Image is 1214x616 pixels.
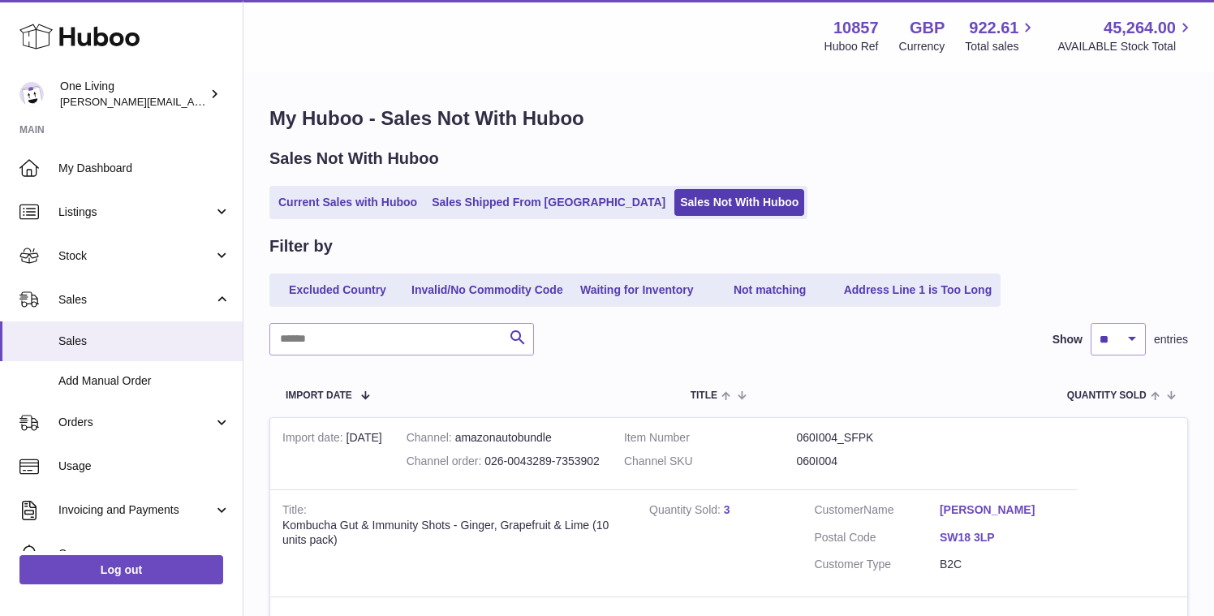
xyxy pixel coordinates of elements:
[58,459,230,474] span: Usage
[1154,332,1188,347] span: entries
[407,454,600,469] div: 026-0043289-7353902
[969,17,1018,39] span: 922.61
[407,454,485,472] strong: Channel order
[940,530,1065,545] a: SW18 3LP
[833,17,879,39] strong: 10857
[406,277,569,304] a: Invalid/No Commodity Code
[58,415,213,430] span: Orders
[282,518,625,549] div: Kombucha Gut & Immunity Shots - Ginger, Grapefruit & Lime (10 units pack)
[624,454,797,469] dt: Channel SKU
[19,82,44,106] img: Jessica@oneliving.com
[58,205,213,220] span: Listings
[724,503,730,516] a: 3
[269,235,333,257] h2: Filter by
[965,39,1037,54] span: Total sales
[58,248,213,264] span: Stock
[796,430,969,446] dd: 060I004_SFPK
[426,189,671,216] a: Sales Shipped From [GEOGRAPHIC_DATA]
[1104,17,1176,39] span: 45,264.00
[273,189,423,216] a: Current Sales with Huboo
[1053,332,1083,347] label: Show
[282,431,347,448] strong: Import date
[899,39,945,54] div: Currency
[407,430,600,446] div: amazonautobundle
[407,431,455,448] strong: Channel
[269,148,439,170] h2: Sales Not With Huboo
[572,277,702,304] a: Waiting for Inventory
[58,502,213,518] span: Invoicing and Payments
[824,39,879,54] div: Huboo Ref
[814,502,940,522] dt: Name
[58,546,230,562] span: Cases
[58,161,230,176] span: My Dashboard
[691,390,717,401] span: Title
[965,17,1037,54] a: 922.61 Total sales
[1067,390,1147,401] span: Quantity Sold
[674,189,804,216] a: Sales Not With Huboo
[624,430,797,446] dt: Item Number
[58,334,230,349] span: Sales
[60,95,325,108] span: [PERSON_NAME][EMAIL_ADDRESS][DOMAIN_NAME]
[649,503,724,520] strong: Quantity Sold
[270,418,394,489] td: [DATE]
[910,17,945,39] strong: GBP
[286,390,352,401] span: Import date
[60,79,206,110] div: One Living
[19,555,223,584] a: Log out
[282,503,307,520] strong: Title
[940,502,1065,518] a: [PERSON_NAME]
[814,503,863,516] span: Customer
[705,277,835,304] a: Not matching
[838,277,998,304] a: Address Line 1 is Too Long
[58,292,213,308] span: Sales
[1057,17,1195,54] a: 45,264.00 AVAILABLE Stock Total
[1057,39,1195,54] span: AVAILABLE Stock Total
[269,106,1188,131] h1: My Huboo - Sales Not With Huboo
[940,557,1065,572] dd: B2C
[796,454,969,469] dd: 060I004
[58,373,230,389] span: Add Manual Order
[273,277,403,304] a: Excluded Country
[814,530,940,549] dt: Postal Code
[814,557,940,572] dt: Customer Type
